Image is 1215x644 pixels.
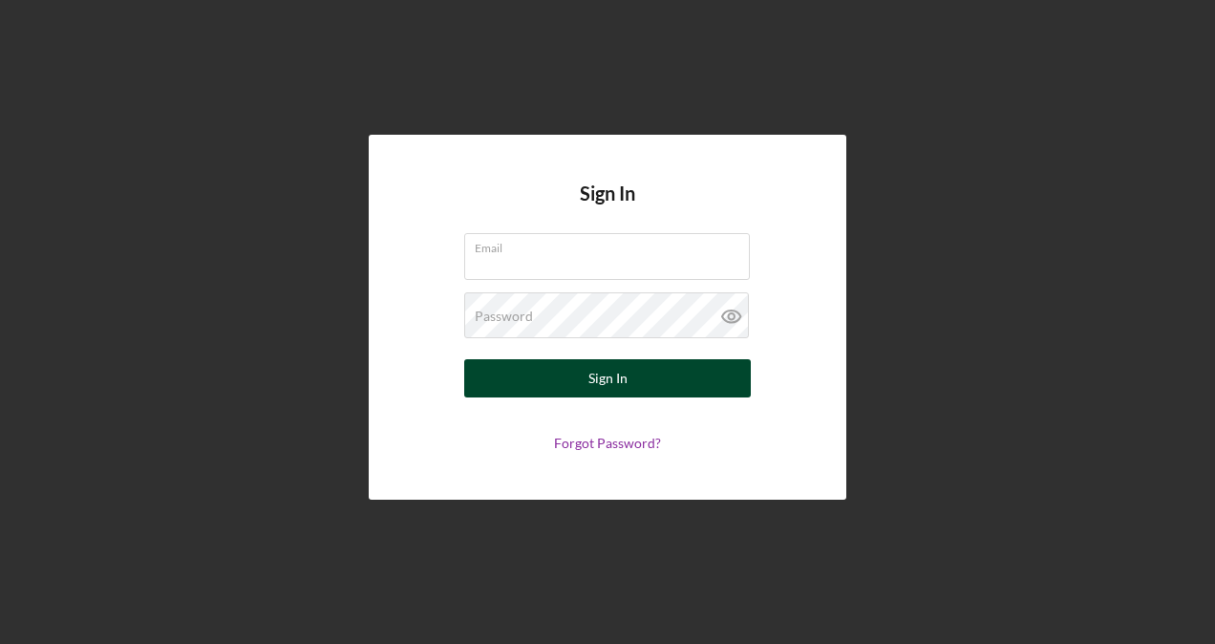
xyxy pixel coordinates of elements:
label: Email [475,234,750,255]
a: Forgot Password? [554,435,661,451]
div: Sign In [588,359,628,397]
h4: Sign In [580,182,635,233]
label: Password [475,309,533,324]
button: Sign In [464,359,751,397]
